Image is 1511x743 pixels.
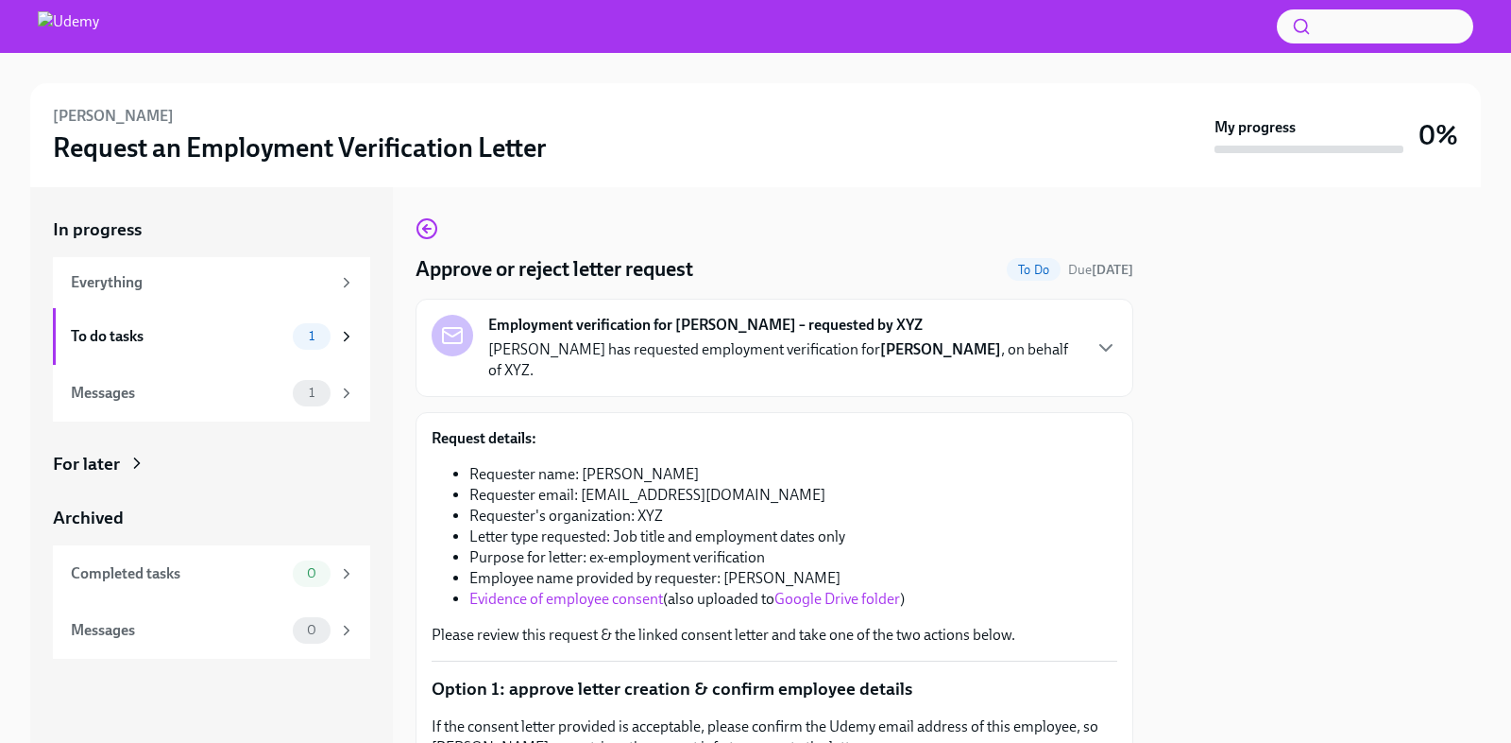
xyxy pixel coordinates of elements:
a: Messages1 [53,365,370,422]
span: Due [1068,262,1133,278]
p: [PERSON_NAME] has requested employment verification for , on behalf of XYZ. [488,339,1079,381]
li: Employee name provided by requester: [PERSON_NAME] [469,568,1117,589]
li: Requester email: [EMAIL_ADDRESS][DOMAIN_NAME] [469,485,1117,506]
a: To do tasks1 [53,308,370,365]
li: Requester name: [PERSON_NAME] [469,464,1117,485]
strong: Request details: [432,429,536,447]
div: Messages [71,620,285,641]
a: Messages0 [53,602,370,659]
div: For later [53,452,120,476]
a: In progress [53,217,370,242]
li: Requester's organization: XYZ [469,506,1117,527]
h3: 0% [1418,118,1458,152]
strong: [DATE] [1092,262,1133,278]
span: 0 [296,566,328,580]
div: To do tasks [71,326,285,347]
li: (also uploaded to ) [469,589,1117,610]
h6: [PERSON_NAME] [53,106,174,127]
strong: My progress [1214,117,1296,138]
a: Completed tasks0 [53,545,370,602]
span: To Do [1007,263,1061,277]
img: Udemy [38,11,99,42]
div: Messages [71,383,285,404]
a: For later [53,452,370,476]
div: Completed tasks [71,563,285,584]
div: Everything [71,272,331,293]
p: Option 1: approve letter creation & confirm employee details [432,677,1117,701]
h3: Request an Employment Verification Letter [53,130,547,164]
li: Letter type requested: Job title and employment dates only [469,527,1117,547]
p: Please review this request & the linked consent letter and take one of the two actions below. [432,625,1117,646]
span: 0 [296,623,328,637]
span: September 15th, 2025 13:30 [1068,261,1133,279]
a: Evidence of employee consent [469,590,663,608]
span: 1 [297,386,326,400]
h4: Approve or reject letter request [416,255,693,284]
span: 1 [297,329,326,343]
a: Everything [53,257,370,308]
a: Archived [53,506,370,530]
strong: [PERSON_NAME] [880,340,1001,358]
li: Purpose for letter: ex-employment verification [469,547,1117,568]
strong: Employment verification for [PERSON_NAME] – requested by XYZ [488,315,923,336]
a: Google Drive folder [774,590,900,608]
